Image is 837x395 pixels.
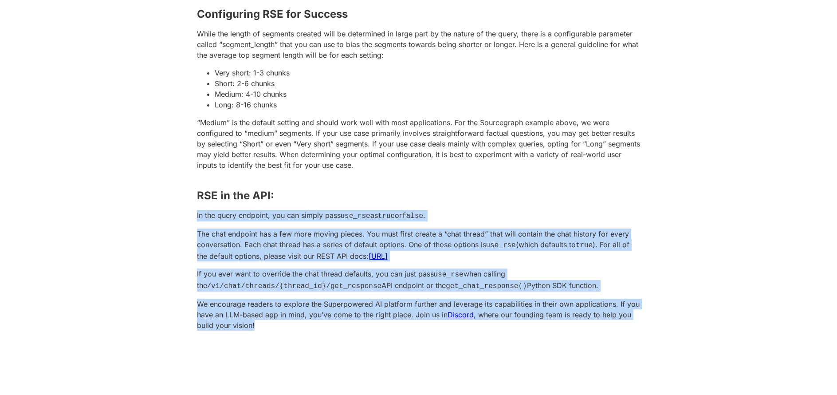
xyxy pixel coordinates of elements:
[402,212,423,220] code: false
[197,28,641,60] p: While the length of segments created will be determined in large part by the nature of the query,...
[215,78,641,89] li: Short: 2-6 chunks
[448,310,474,319] a: Discord
[207,282,382,290] code: /v1/chat/threads/{thread_id}/get_response
[197,210,641,221] p: In the query endpoint, you can simply pass as or .
[197,117,641,170] p: “Medium” is the default setting and should work well with most applications. For the Sourcegraph ...
[197,9,641,20] h2: Configuring RSE for Success
[197,229,641,261] p: The chat endpoint has a few more moving pieces. You must first create a “chat thread” that will c...
[341,212,370,220] code: use_rse
[197,269,641,292] p: If you ever want to override the chat thread defaults, you can just pass when calling the API end...
[215,67,641,78] li: Very short: 1-3 chunks
[446,282,527,290] code: get_chat_response()
[197,299,641,331] p: We encourage readers to explore the Superpowered AI platform further and leverage its capabilitie...
[197,190,641,201] h2: RSE in the API:
[215,99,641,110] li: Long: 8-16 chunks
[369,252,388,261] a: [URL]
[576,241,593,249] code: true
[378,212,395,220] code: true
[215,89,641,99] li: Medium: 4-10 chunks
[434,271,464,279] code: use_rse
[486,241,516,249] code: use_rse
